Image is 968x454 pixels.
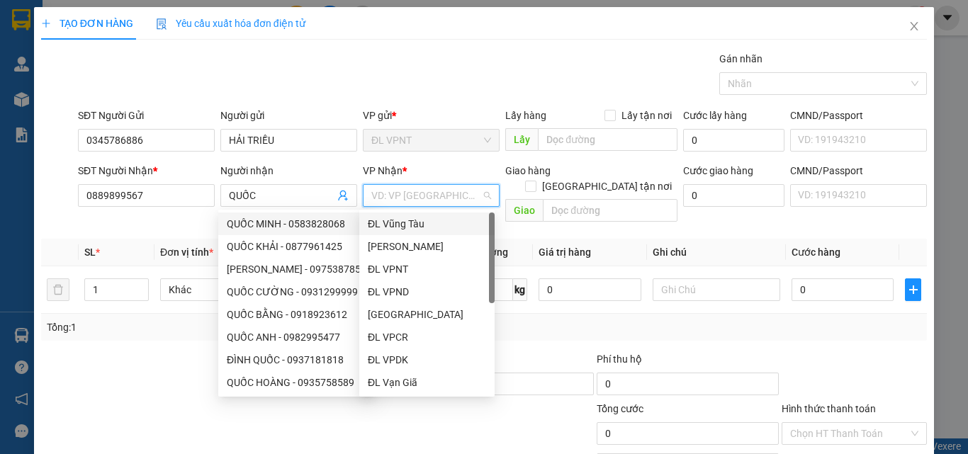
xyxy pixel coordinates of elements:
span: Giao hàng [505,165,551,176]
span: Tổng cước [597,403,643,414]
div: [GEOGRAPHIC_DATA] [368,307,486,322]
div: QUỐC CƯỜNG - 0931299999 [227,284,366,300]
div: QUỐC HOÀNG - 0935758589 [227,375,366,390]
div: ĐL VPDK [359,348,495,371]
div: Tổng: 1 [47,319,375,335]
div: ĐÌNH QUỐC - 0937181818 [218,348,375,371]
div: ĐL DUY [359,235,495,258]
span: plus [906,284,921,295]
div: VP gửi [363,108,500,123]
span: ĐL VPNT [371,130,491,151]
div: ĐL Vũng Tàu [359,212,495,235]
span: close [908,21,920,32]
div: ĐL VPDK [368,352,486,368]
div: QUỐC MINH - 0583828068 [227,216,366,232]
span: Lấy [505,128,538,151]
div: QUỐC HOÀNG - 0935758589 [218,371,375,394]
button: delete [47,278,69,301]
div: ĐL VPNT [368,261,486,277]
div: ĐÌNH QUỐC - 0937181818 [227,352,366,368]
input: Cước lấy hàng [683,129,784,152]
div: QUỐC CƯỜNG - 0931299999 [218,280,375,303]
div: [PERSON_NAME] [368,239,486,254]
label: Gán nhãn [719,53,762,64]
span: TẠO ĐƠN HÀNG [41,18,133,29]
span: VP Nhận [363,165,403,176]
div: Người gửi [220,108,357,123]
label: Cước giao hàng [683,165,753,176]
div: LÊ QUỐC CƯỜNG - 0975387858 [218,258,375,280]
div: SĐT Người Nhận [78,163,215,178]
div: CMND/Passport [790,163,927,178]
div: SĐT Người Gửi [78,108,215,123]
span: SL [84,246,96,258]
input: Cước giao hàng [683,184,784,207]
button: Close [894,7,934,47]
span: Yêu cầu xuất hóa đơn điện tử [156,18,305,29]
img: logo.jpg [18,18,89,89]
th: Ghi chú [647,239,786,266]
div: ĐL VPCR [359,326,495,348]
div: ĐL VPND [368,284,486,300]
input: Ghi Chú [653,278,780,301]
label: Cước lấy hàng [683,110,747,121]
b: [DOMAIN_NAME] [119,54,195,65]
span: Khác [169,279,279,300]
span: Cước hàng [792,246,840,258]
div: Phí thu hộ [597,351,779,373]
div: ĐL Vũng Tàu [368,216,486,232]
span: Giá trị hàng [539,246,591,258]
b: Phúc An Express [18,91,74,183]
div: CMND/Passport [790,108,927,123]
img: icon [156,18,167,30]
span: user-add [337,190,349,201]
div: QUỐC BẰNG - 0918923612 [218,303,375,326]
div: QUỐC ANH - 0982995477 [218,326,375,348]
div: ĐL VPCR [368,329,486,345]
div: Người nhận [220,163,357,178]
span: kg [513,278,527,301]
input: Dọc đường [543,199,677,222]
div: [PERSON_NAME] - 0975387858 [227,261,366,277]
b: Gửi khách hàng [87,21,140,87]
span: Đơn vị tính [160,246,213,258]
button: plus [905,278,921,301]
span: Lấy tận nơi [616,108,677,123]
div: ĐL VPNT [359,258,495,280]
span: [GEOGRAPHIC_DATA] tận nơi [536,178,677,194]
div: QUỐC KHẢI - 0877961425 [218,235,375,258]
input: Dọc đường [538,128,677,151]
div: ĐL VPND [359,280,495,303]
div: ĐL Vạn Giã [368,375,486,390]
div: QUỐC ANH - 0982995477 [227,329,366,345]
label: Hình thức thanh toán [782,403,876,414]
div: QUỐC MINH - 0583828068 [218,212,375,235]
span: Giao [505,199,543,222]
div: ĐL Quận 1 [359,303,495,326]
input: 0 [539,278,641,301]
img: logo.jpg [154,18,188,52]
div: ĐL Vạn Giã [359,371,495,394]
li: (c) 2017 [119,67,195,85]
div: QUỐC KHẢI - 0877961425 [227,239,366,254]
span: Lấy hàng [505,110,546,121]
span: plus [41,18,51,28]
div: QUỐC BẰNG - 0918923612 [227,307,366,322]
